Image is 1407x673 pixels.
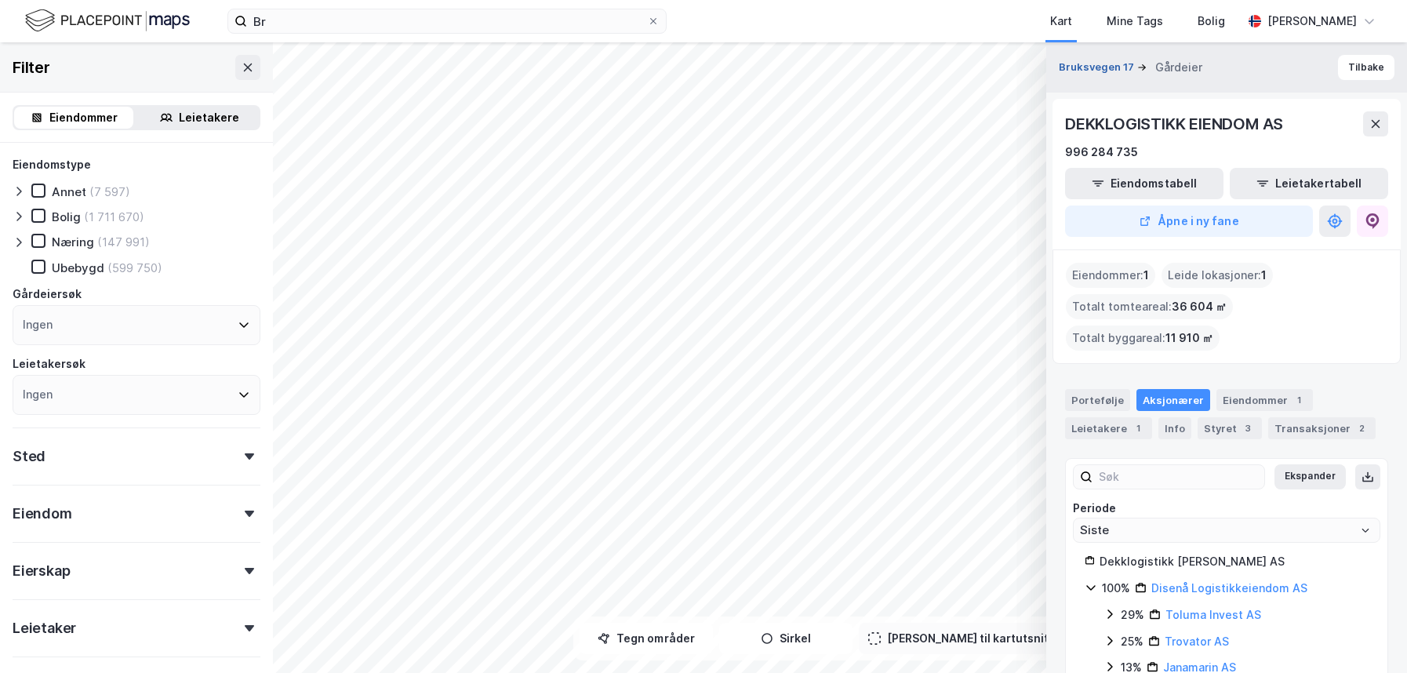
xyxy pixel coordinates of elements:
[13,619,76,638] div: Leietaker
[1073,499,1380,518] div: Periode
[1267,12,1357,31] div: [PERSON_NAME]
[1059,60,1137,75] button: Bruksvegen 17
[25,7,190,35] img: logo.f888ab2527a4732fd821a326f86c7f29.svg
[52,260,104,275] div: Ubebygd
[13,562,70,580] div: Eierskap
[1329,598,1407,673] iframe: Chat Widget
[1066,294,1233,319] div: Totalt tomteareal :
[84,209,144,224] div: (1 711 670)
[13,285,82,304] div: Gårdeiersøk
[23,315,53,334] div: Ingen
[13,55,50,80] div: Filter
[1065,168,1223,199] button: Eiendomstabell
[1066,263,1155,288] div: Eiendommer :
[1093,465,1264,489] input: Søk
[52,209,81,224] div: Bolig
[1165,329,1213,347] span: 11 910 ㎡
[580,623,713,654] button: Tegn områder
[1158,417,1191,439] div: Info
[1268,417,1376,439] div: Transaksjoner
[1100,552,1369,571] div: Dekklogistikk [PERSON_NAME] AS
[1359,524,1372,537] button: Open
[1216,389,1313,411] div: Eiendommer
[1291,392,1307,408] div: 1
[1155,58,1202,77] div: Gårdeier
[1240,420,1256,436] div: 3
[1130,420,1146,436] div: 1
[1274,464,1346,489] button: Ekspander
[1066,326,1220,351] div: Totalt byggareal :
[887,629,1053,648] div: [PERSON_NAME] til kartutsnitt
[719,623,853,654] button: Sirkel
[1165,635,1229,648] a: Trovator AS
[1121,606,1144,624] div: 29%
[107,260,162,275] div: (599 750)
[1162,263,1273,288] div: Leide lokasjoner :
[97,235,150,249] div: (147 991)
[1074,518,1380,542] input: ClearOpen
[1102,579,1130,598] div: 100%
[1151,581,1307,595] a: Disenå Logistikkeiendom AS
[1121,632,1143,651] div: 25%
[1065,389,1130,411] div: Portefølje
[1354,420,1369,436] div: 2
[49,108,118,127] div: Eiendommer
[1136,389,1210,411] div: Aksjonærer
[1050,12,1072,31] div: Kart
[1165,608,1261,621] a: Toluma Invest AS
[1338,55,1394,80] button: Tilbake
[1261,266,1267,285] span: 1
[13,504,72,523] div: Eiendom
[1329,598,1407,673] div: Kontrollprogram for chat
[1198,12,1225,31] div: Bolig
[1198,417,1262,439] div: Styret
[13,447,45,466] div: Sted
[23,385,53,404] div: Ingen
[1143,266,1149,285] span: 1
[1065,417,1152,439] div: Leietakere
[13,155,91,174] div: Eiendomstype
[247,9,647,33] input: Søk på adresse, matrikkel, gårdeiere, leietakere eller personer
[1065,206,1313,237] button: Åpne i ny fane
[1107,12,1163,31] div: Mine Tags
[1230,168,1388,199] button: Leietakertabell
[1065,143,1138,162] div: 996 284 735
[1172,297,1227,316] span: 36 604 ㎡
[52,184,86,199] div: Annet
[89,184,130,199] div: (7 597)
[52,235,94,249] div: Næring
[179,108,239,127] div: Leietakere
[1065,111,1286,136] div: DEKKLOGISTIKK EIENDOM AS
[13,355,85,373] div: Leietakersøk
